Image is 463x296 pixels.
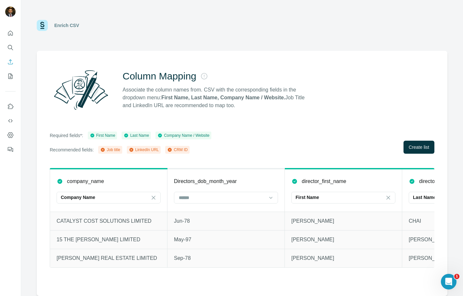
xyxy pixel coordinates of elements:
[100,147,120,153] div: Job title
[454,274,459,279] span: 1
[123,86,311,109] p: Associate the column names from. CSV with the corresponding fields in the dropdown menu: Job Titl...
[37,20,48,31] img: Surfe Logo
[291,236,395,244] p: [PERSON_NAME]
[174,254,278,262] p: Sep-78
[5,129,16,141] button: Dashboard
[5,101,16,112] button: Use Surfe on LinkedIn
[50,147,94,153] p: Recommended fields:
[174,177,237,185] p: Directors_dob_month_year
[5,7,16,17] img: Avatar
[302,177,346,185] p: director_first_name
[291,217,395,225] p: [PERSON_NAME]
[129,147,159,153] div: LinkedIn URL
[413,194,436,201] p: Last Name
[403,141,434,154] button: Create list
[167,147,188,153] div: CRM ID
[61,194,95,201] p: Company Name
[409,144,429,150] span: Create list
[90,133,115,138] div: First Name
[5,144,16,155] button: Feedback
[291,254,395,262] p: [PERSON_NAME]
[174,217,278,225] p: Jun-78
[5,56,16,68] button: Enrich CSV
[5,70,16,82] button: My lists
[54,22,79,29] div: Enrich CSV
[50,66,112,113] img: Surfe Illustration - Column Mapping
[123,70,196,82] h2: Column Mapping
[67,177,104,185] p: company_name
[57,254,161,262] p: [PERSON_NAME] REAL ESTATE LIMITED
[161,95,285,100] strong: First Name, Last Name, Company Name / Website.
[296,194,319,201] p: First Name
[57,236,161,244] p: 15 THE [PERSON_NAME] LIMITED
[5,42,16,53] button: Search
[5,115,16,127] button: Use Surfe API
[441,274,456,289] iframe: Intercom live chat
[50,132,83,139] p: Required fields*:
[124,133,149,138] div: Last Name
[157,133,209,138] div: Company Name / Website
[57,217,161,225] p: CATALYST COST SOLUTIONS LIMITED
[174,236,278,244] p: May-97
[5,27,16,39] button: Quick start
